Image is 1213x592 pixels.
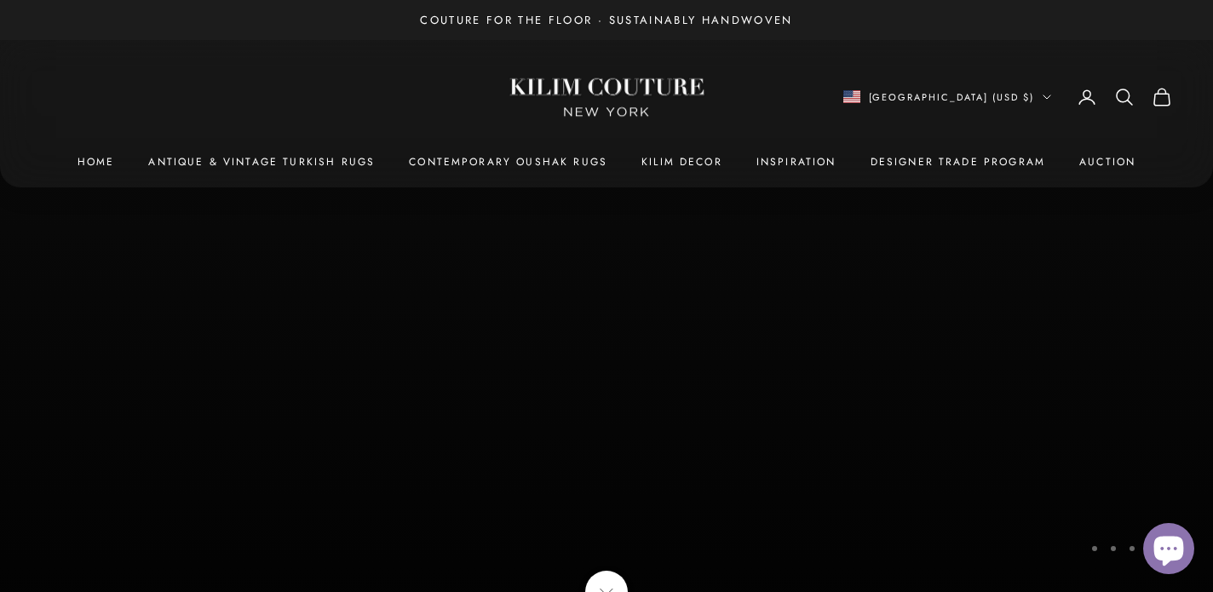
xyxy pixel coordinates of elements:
summary: Kilim Decor [641,153,722,170]
a: Antique & Vintage Turkish Rugs [148,153,375,170]
a: Inspiration [756,153,836,170]
button: Change country or currency [843,89,1052,105]
p: Couture for the Floor · Sustainably Handwoven [420,11,792,29]
inbox-online-store-chat: Shopify online store chat [1138,523,1199,578]
nav: Primary navigation [41,153,1172,170]
nav: Secondary navigation [843,87,1173,107]
a: Contemporary Oushak Rugs [409,153,607,170]
a: Home [78,153,115,170]
span: [GEOGRAPHIC_DATA] (USD $) [869,89,1035,105]
img: United States [843,90,860,103]
a: Designer Trade Program [871,153,1046,170]
a: Auction [1079,153,1135,170]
